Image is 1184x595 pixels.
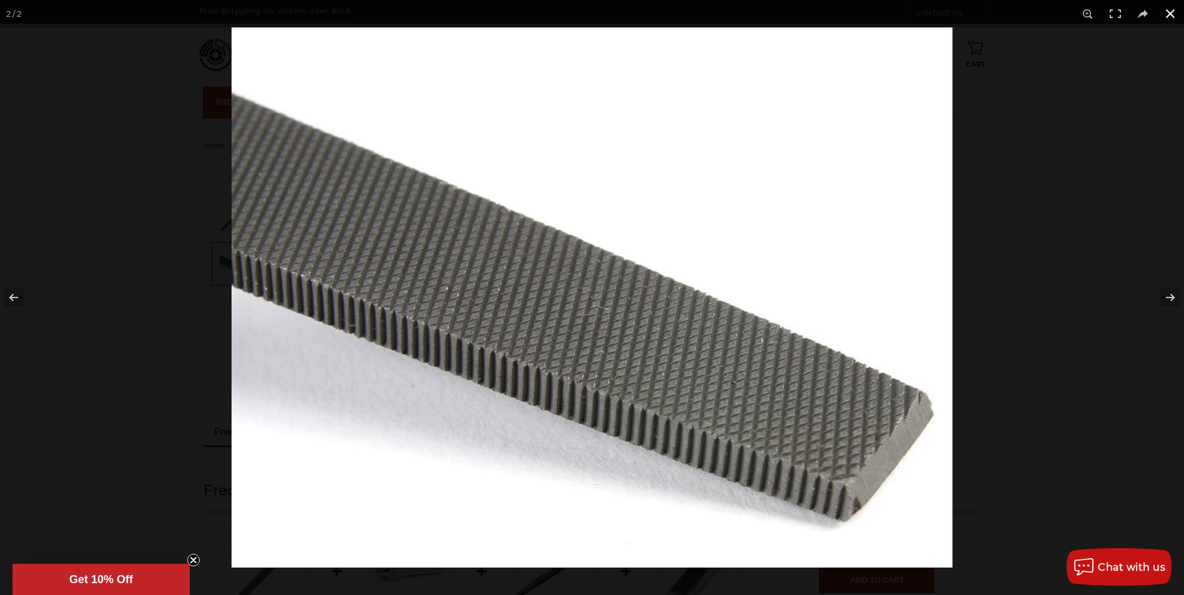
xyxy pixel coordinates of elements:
img: Flat_Bastard_File_Double_Cut__13382.1570197543.jpg [232,27,952,568]
button: Close teaser [187,554,200,566]
button: Next (arrow right) [1140,266,1184,329]
div: Get 10% OffClose teaser [12,564,190,595]
button: Chat with us [1067,548,1172,586]
span: Chat with us [1098,561,1165,573]
span: Get 10% Off [69,573,133,586]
